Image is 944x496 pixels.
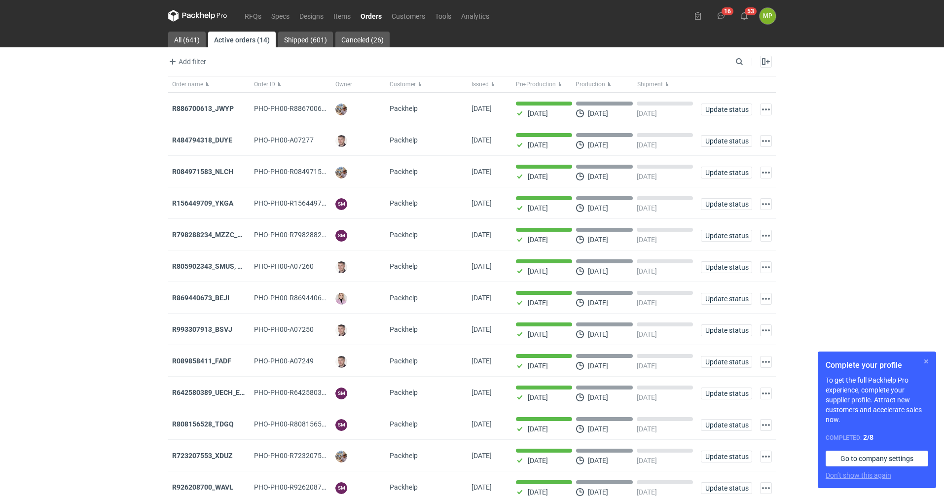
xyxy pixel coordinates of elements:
[576,80,605,88] span: Production
[760,482,772,494] button: Actions
[701,167,752,178] button: Update status
[760,451,772,462] button: Actions
[705,295,748,302] span: Update status
[335,419,347,431] figcaption: SM
[456,10,494,22] a: Analytics
[528,141,548,149] p: [DATE]
[468,76,512,92] button: Issued
[335,293,347,305] img: Klaudia Wiśniewska
[472,483,492,491] span: 11/09/2025
[172,389,252,396] a: R642580389_UECH_ESJL
[335,451,347,462] img: Michał Palasek
[637,267,657,275] p: [DATE]
[335,482,347,494] figcaption: SM
[254,389,369,396] span: PHO-PH00-R642580389_UECH_ESJL
[760,198,772,210] button: Actions
[588,204,608,212] p: [DATE]
[826,432,928,443] div: Completed:
[705,358,748,365] span: Update status
[760,293,772,305] button: Actions
[335,356,347,368] img: Maciej Sikora
[637,299,657,307] p: [DATE]
[168,32,206,47] a: All (641)
[760,8,776,24] figcaption: MP
[637,236,657,244] p: [DATE]
[574,76,635,92] button: Production
[172,136,232,144] a: R484794318_DUYE
[172,262,255,270] strong: R805902343_SMUS, XBDT
[472,420,492,428] span: 17/09/2025
[733,56,765,68] input: Search
[760,356,772,368] button: Actions
[335,167,347,178] img: Michał Palasek
[528,267,548,275] p: [DATE]
[172,80,203,88] span: Order name
[705,327,748,334] span: Update status
[166,56,207,68] button: Add filter
[254,136,314,144] span: PHO-PH00-A07277
[635,76,697,92] button: Shipment
[826,375,928,425] p: To get the full Packhelp Pro experience, complete your supplier profile. Attract new customers an...
[254,294,347,302] span: PHO-PH00-R869440673_BEJI
[637,173,657,180] p: [DATE]
[335,324,347,336] img: Maciej Sikora
[240,10,266,22] a: RFQs
[705,485,748,492] span: Update status
[472,294,492,302] span: 19/09/2025
[528,457,548,464] p: [DATE]
[588,362,608,370] p: [DATE]
[472,105,492,112] span: 25/09/2025
[472,325,492,333] span: 18/09/2025
[588,488,608,496] p: [DATE]
[472,80,489,88] span: Issued
[250,76,332,92] button: Order ID
[472,199,492,207] span: 23/09/2025
[335,230,347,242] figcaption: SM
[254,483,351,491] span: PHO-PH00-R926208700_WAVL
[701,482,752,494] button: Update status
[701,419,752,431] button: Update status
[387,10,430,22] a: Customers
[172,483,233,491] strong: R926208700_WAVL
[701,135,752,147] button: Update status
[637,330,657,338] p: [DATE]
[172,357,231,365] a: R089858411_FADF
[254,420,351,428] span: PHO-PH00-R808156528_TDGQ
[390,294,418,302] span: Packhelp
[172,168,233,176] a: R084971583_NLCH
[701,324,752,336] button: Update status
[528,362,548,370] p: [DATE]
[760,167,772,178] button: Actions
[390,199,418,207] span: Packhelp
[472,452,492,460] span: 16/09/2025
[637,109,657,117] p: [DATE]
[430,10,456,22] a: Tools
[390,325,418,333] span: Packhelp
[472,262,492,270] span: 22/09/2025
[528,488,548,496] p: [DATE]
[705,169,748,176] span: Update status
[760,324,772,336] button: Actions
[172,294,229,302] a: R869440673_BEJI
[760,261,772,273] button: Actions
[705,390,748,397] span: Update status
[528,393,548,401] p: [DATE]
[328,10,356,22] a: Items
[588,173,608,180] p: [DATE]
[760,230,772,242] button: Actions
[335,261,347,273] img: Maciej Sikora
[701,356,752,368] button: Update status
[172,325,232,333] a: R993307913_BSVJ
[588,457,608,464] p: [DATE]
[390,80,416,88] span: Customer
[172,420,234,428] a: R808156528_TDGQ
[588,141,608,149] p: [DATE]
[826,451,928,466] a: Go to company settings
[390,483,418,491] span: Packhelp
[208,32,276,47] a: Active orders (14)
[390,168,418,176] span: Packhelp
[637,457,657,464] p: [DATE]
